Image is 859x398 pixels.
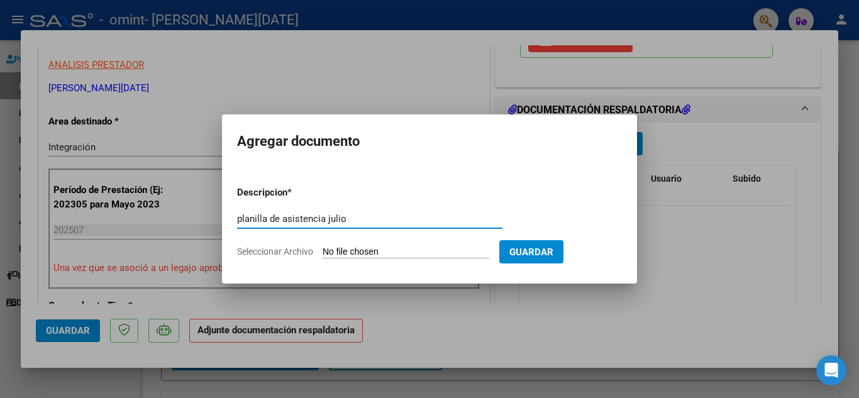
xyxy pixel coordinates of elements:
[237,246,313,257] span: Seleccionar Archivo
[237,130,622,153] h2: Agregar documento
[237,185,353,200] p: Descripcion
[816,355,846,385] div: Open Intercom Messenger
[509,246,553,258] span: Guardar
[499,240,563,263] button: Guardar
